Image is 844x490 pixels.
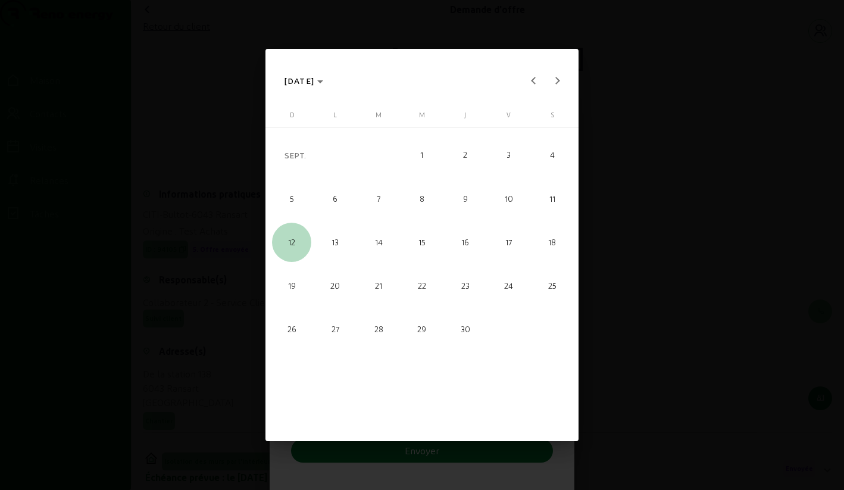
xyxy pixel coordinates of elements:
font: J [464,111,466,118]
button: 5 septembre 2027 [270,177,314,220]
button: 25 septembre 2027 [530,264,574,307]
font: 23 [461,280,470,290]
button: 15 septembre 2027 [401,220,444,264]
button: 28 septembre 2027 [357,307,401,351]
button: 9 septembre 2027 [443,177,487,220]
button: Previous month [521,69,545,93]
font: L [333,111,337,118]
font: 1 [420,149,423,159]
font: [DATE] [285,76,315,86]
button: 21 septembre 2027 [357,264,401,307]
button: 10 septembre 2027 [487,177,530,220]
font: 11 [549,193,555,203]
button: 16 septembre 2027 [443,220,487,264]
button: 1er septembre 2027 [401,132,444,177]
button: 2 septembre 2027 [443,132,487,177]
font: 10 [505,193,513,203]
button: 20 septembre 2027 [314,264,357,307]
button: 23 septembre 2027 [443,264,487,307]
button: 11 septembre 2027 [530,177,574,220]
font: 15 [418,237,426,246]
font: 16 [461,237,469,246]
button: 18 septembre 2027 [530,220,574,264]
font: M [419,111,425,118]
font: 7 [377,193,380,203]
button: 22 septembre 2027 [401,264,444,307]
button: 19 septembre 2027 [270,264,314,307]
font: 17 [505,237,512,246]
font: 28 [374,324,383,333]
font: 9 [463,193,468,203]
font: 12 [288,237,295,246]
font: 26 [287,324,296,333]
font: 22 [418,280,426,290]
font: 14 [375,237,383,246]
button: 26 septembre 2027 [270,307,314,351]
font: 13 [332,237,339,246]
font: 19 [288,280,296,290]
button: Choose month and year [280,70,329,92]
button: 13 septembre 2027 [314,220,357,264]
font: 20 [330,280,340,290]
button: 3 septembre 2027 [487,132,530,177]
button: 4 septembre 2027 [530,132,574,177]
button: 29 septembre 2027 [401,307,444,351]
button: 14 septembre 2027 [357,220,401,264]
font: 3 [507,149,511,159]
button: 17 septembre 2027 [487,220,530,264]
button: 24 septembre 2027 [487,264,530,307]
button: 30 septembre 2027 [443,307,487,351]
font: S [551,111,554,118]
button: 12 septembre 2027 [270,220,314,264]
font: M [376,111,382,118]
button: 27 septembre 2027 [314,307,357,351]
button: Next month [545,69,569,93]
font: 30 [461,324,470,333]
font: 5 [290,193,294,203]
font: 6 [333,193,337,203]
font: 24 [504,280,513,290]
button: 6 septembre 2027 [314,177,357,220]
font: 27 [332,324,339,333]
button: 8 septembre 2027 [401,177,444,220]
font: 21 [375,280,382,290]
font: D [290,111,294,118]
font: 25 [548,280,557,290]
button: 7 septembre 2027 [357,177,401,220]
font: 8 [420,193,424,203]
font: V [507,111,511,118]
font: 2 [463,149,467,159]
font: 4 [550,149,555,159]
font: 18 [548,237,556,246]
font: 29 [417,324,426,333]
font: SEPT. [285,150,306,160]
